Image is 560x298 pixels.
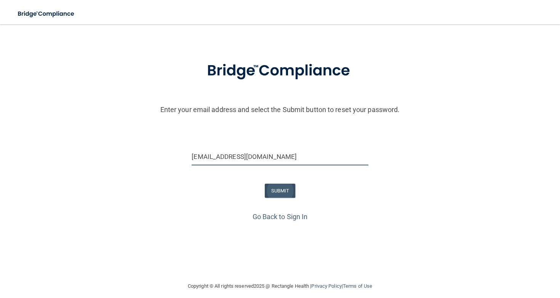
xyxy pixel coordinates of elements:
[191,51,369,91] img: bridge_compliance_login_screen.278c3ca4.svg
[311,283,341,289] a: Privacy Policy
[265,184,296,198] button: SUBMIT
[253,213,308,221] a: Go Back to Sign In
[192,148,368,165] input: Email
[11,6,82,22] img: bridge_compliance_login_screen.278c3ca4.svg
[343,283,372,289] a: Terms of Use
